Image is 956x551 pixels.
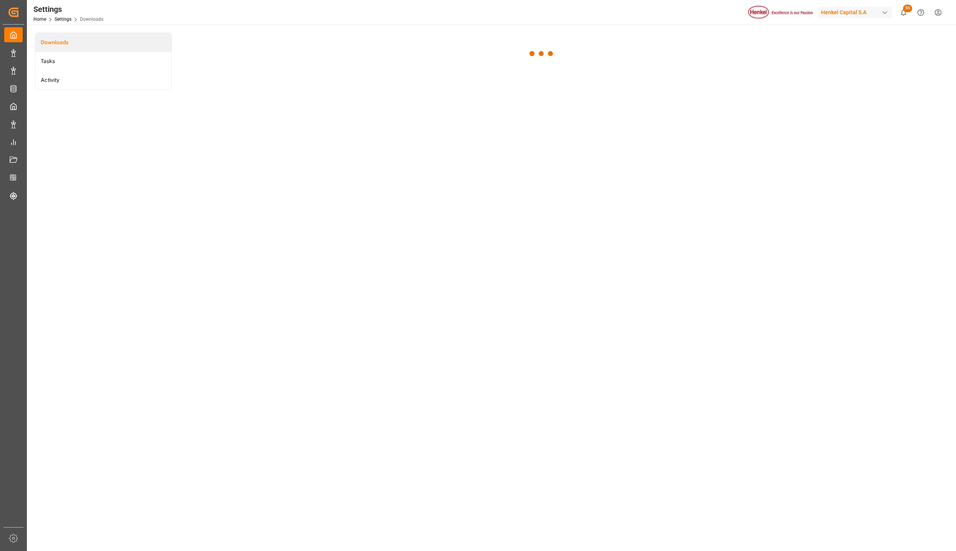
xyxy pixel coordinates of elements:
span: 55 [903,5,912,12]
a: Tasks [35,52,171,71]
a: Home [33,17,46,22]
img: Henkel%20logo.jpg_1689854090.jpg [748,6,813,19]
div: Settings [33,3,103,15]
button: Help Center [912,4,929,21]
a: Downloads [35,33,171,52]
a: Activity [35,71,171,90]
div: Henkel Capital S.A [818,7,892,18]
a: Settings [55,17,71,22]
button: Henkel Capital S.A [818,5,895,20]
button: show 55 new notifications [895,4,912,21]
